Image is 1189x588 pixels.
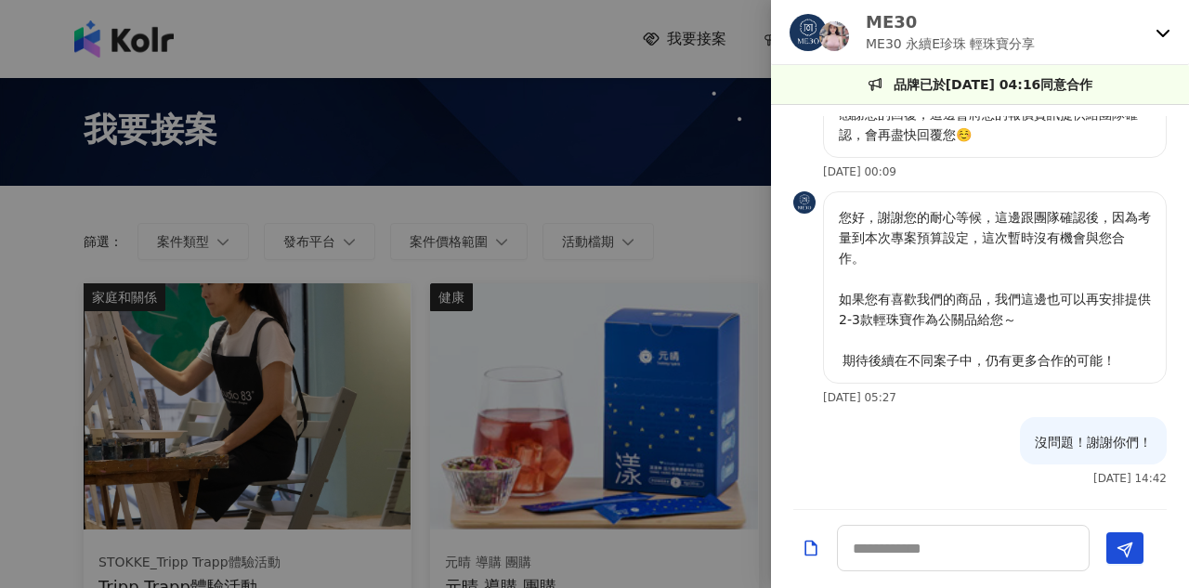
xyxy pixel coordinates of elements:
[823,391,896,404] p: [DATE] 05:27
[1035,432,1152,452] p: 沒問題！謝謝你們！
[866,10,1036,33] p: ME30
[1106,532,1143,564] button: Send
[802,532,820,565] button: Add a file
[823,165,896,178] p: [DATE] 00:09
[790,14,827,51] img: KOL Avatar
[839,207,1151,371] p: 您好，謝謝您的耐心等候，這邊跟團隊確認後，因為考量到本次專案預算設定，這次暫時沒有機會與您合作。 如果您有喜歡我們的商品，我們這邊也可以再安排提供2-3款輕珠寶作為公關品給您～ 期待後續在不同案...
[866,33,1036,54] p: ME30 永續E珍珠 輕珠寶分享
[894,74,1093,95] p: 品牌已於[DATE] 04:16同意合作
[819,21,849,51] img: KOL Avatar
[839,104,1151,145] p: 感謝您的回覆，這邊會將您的報價資訊提供給團隊確認，會再盡快回覆您☺️
[793,191,816,214] img: KOL Avatar
[1093,472,1167,485] p: [DATE] 14:42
